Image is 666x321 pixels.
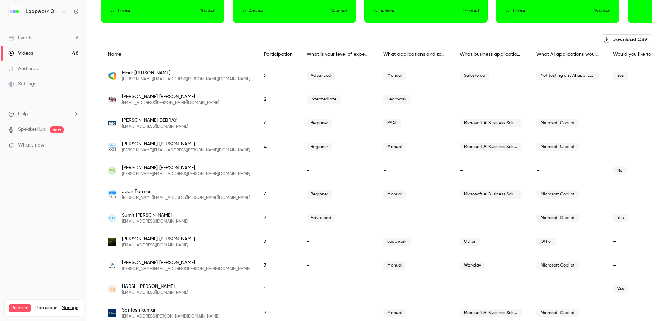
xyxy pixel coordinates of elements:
div: 4 [257,135,300,159]
span: [PERSON_NAME][EMAIL_ADDRESS][PERSON_NAME][DOMAIN_NAME] [122,76,250,82]
div: – [453,88,529,111]
span: HARSH [PERSON_NAME] [122,283,188,290]
span: Sumit [PERSON_NAME] [122,212,188,219]
span: Microsoft Copilot [536,309,579,317]
span: [PERSON_NAME][EMAIL_ADDRESS][PERSON_NAME][DOMAIN_NAME] [122,148,250,153]
span: HK [110,286,115,292]
span: Manual [383,261,406,270]
span: Microsoft Copilot [536,119,579,127]
div: What applications and tools are you currently using for testing? [376,45,453,64]
span: Microsoft Copilot [536,143,579,151]
iframe: Noticeable Trigger [70,142,79,149]
div: 3 [257,230,300,254]
span: Microsoft Copilot [536,261,579,270]
span: Microsoft Copilot [536,190,579,199]
span: Manual [383,72,406,80]
span: No [613,166,627,175]
span: Premium [9,304,31,312]
span: [PERSON_NAME] [PERSON_NAME] [122,259,250,266]
span: Workday [460,261,485,270]
div: 3 [257,206,300,230]
span: [EMAIL_ADDRESS][DOMAIN_NAME] [122,124,188,129]
span: [EMAIL_ADDRESS][DOMAIN_NAME] [122,290,188,296]
h6: Leapwork Online Event [26,8,59,15]
span: [EMAIL_ADDRESS][DOMAIN_NAME] [122,242,195,248]
span: Plan usage [35,305,57,311]
img: lausanne.ch [108,95,116,104]
span: [PERSON_NAME][EMAIL_ADDRESS][PERSON_NAME][DOMAIN_NAME] [122,171,250,177]
div: – [529,88,606,111]
div: Audience [8,65,39,72]
span: Leapwork [383,95,411,104]
span: RSAT [383,119,401,127]
div: – [300,230,376,254]
span: Yes [613,214,628,222]
div: – [529,277,606,301]
div: What AI applications would you like to use and test? [529,45,606,64]
span: [PERSON_NAME] [PERSON_NAME] [122,236,195,242]
span: Microsoft AI Business Solutions (new name for Dynamics 365) [460,190,522,199]
div: – [300,277,376,301]
div: – [453,277,529,301]
div: – [453,159,529,182]
button: 1 more [110,8,200,14]
a: SpeakerHub [18,126,46,133]
span: SG [109,215,115,221]
span: Advanced [307,214,335,222]
span: Manual [383,190,406,199]
div: – [376,159,453,182]
span: [PERSON_NAME] [PERSON_NAME] [122,141,250,148]
span: Advanced [307,72,335,80]
div: What is your level of experience with Leapwork? [300,45,376,64]
a: Manage [62,305,78,311]
div: Events [8,35,32,42]
div: – [300,159,376,182]
span: Microsoft AI Business Solutions (new name for Dynamics 365) [460,309,522,317]
img: kci.com [108,143,116,151]
span: Intermediate [307,95,341,104]
div: 4 [257,182,300,206]
div: Participation [257,45,300,64]
span: Beginner [307,190,332,199]
span: Beginner [307,143,332,151]
span: Other [460,238,480,246]
span: Leapwork [383,238,411,246]
div: – [376,277,453,301]
span: Not testing any AI applications [536,72,599,80]
img: hso.com [108,119,116,127]
div: 5 [257,64,300,88]
span: [EMAIL_ADDRESS][DOMAIN_NAME] [122,219,188,224]
span: Yes [613,285,628,293]
div: – [300,254,376,277]
span: [PERSON_NAME][EMAIL_ADDRESS][PERSON_NAME][DOMAIN_NAME] [122,266,250,272]
span: Beginner [307,119,332,127]
span: [EMAIL_ADDRESS][PERSON_NAME][DOMAIN_NAME] [122,314,219,319]
span: Other [536,238,556,246]
span: Santosh kumar [122,307,219,314]
div: 1 [257,277,300,301]
img: onedigital.com [108,72,116,80]
span: Help [18,110,28,118]
div: 1 [257,159,300,182]
button: 4 more [241,8,331,14]
span: Manual [383,143,406,151]
span: new [50,126,64,133]
button: Download CSV [601,34,652,45]
div: Videos [8,50,33,57]
div: 2 [257,88,300,111]
span: [PERSON_NAME] [PERSON_NAME] [122,93,219,100]
img: arhaus.com [108,238,116,246]
button: 1 more [505,8,594,14]
img: corteva.com [108,261,116,270]
div: What business applications does your company test? [453,45,529,64]
div: – [453,206,529,230]
span: [PERSON_NAME] [PERSON_NAME] [122,164,250,171]
span: Manual [383,309,406,317]
span: Mark [PERSON_NAME] [122,69,250,76]
span: [EMAIL_ADDRESS][PERSON_NAME][DOMAIN_NAME] [122,100,219,106]
img: kci.com [108,190,116,199]
span: [PERSON_NAME] DEBRAY [122,117,188,124]
img: Leapwork Online Event [9,6,20,17]
span: PD [109,167,115,174]
button: 4 more [373,8,463,14]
